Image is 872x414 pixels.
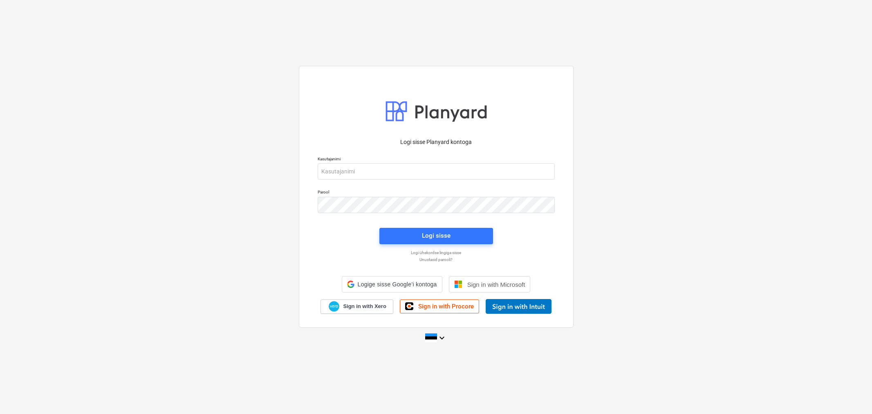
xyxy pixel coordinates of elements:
a: Logi ühekordse lingiga sisse [314,250,559,255]
span: Logige sisse Google’i kontoga [358,281,437,288]
p: Parool [318,189,555,196]
button: Logi sisse [379,228,493,244]
input: Kasutajanimi [318,163,555,180]
a: Sign in with Procore [400,299,479,313]
i: keyboard_arrow_down [437,333,447,343]
p: Logi sisse Planyard kontoga [318,138,555,146]
a: Sign in with Xero [321,299,393,314]
span: Sign in with Microsoft [467,281,525,288]
span: Sign in with Procore [418,303,474,310]
img: Microsoft logo [454,280,462,288]
div: Logige sisse Google’i kontoga [342,276,442,292]
p: Kasutajanimi [318,156,555,163]
img: Xero logo [329,301,339,312]
a: Unustasid parooli? [314,257,559,262]
span: Sign in with Xero [343,303,386,310]
div: Logi sisse [422,230,451,241]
